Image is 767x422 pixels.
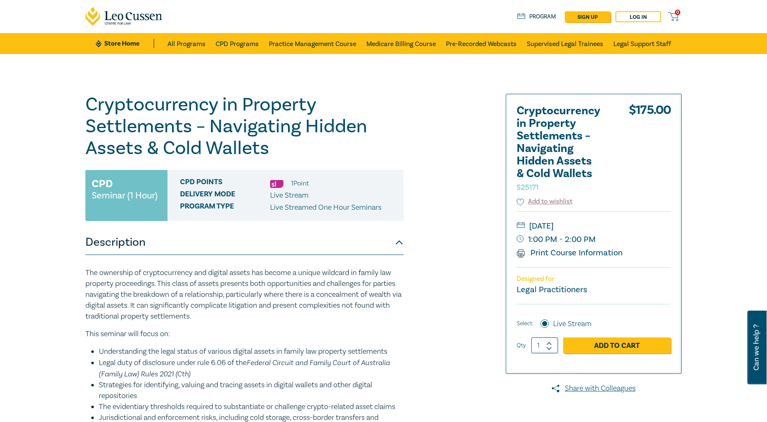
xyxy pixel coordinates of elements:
h1: Cryptocurrency in Property Settlements – Navigating Hidden Assets & Cold Wallets [85,94,404,159]
p: Designed for [517,275,671,283]
a: Store Home [96,39,154,48]
a: CPD Programs [216,33,259,54]
a: Add to Cart [563,337,671,353]
li: Strategies for identifying, valuing and tracing assets in digital wallets and other digital repos... [99,380,404,401]
span: Program type [180,202,270,213]
a: Pre-Recorded Webcasts [446,33,517,54]
label: Live Stream [553,319,592,329]
h3: CPD [92,176,113,191]
a: Supervised Legal Trainees [527,33,603,54]
button: Add to wishlist [517,197,572,206]
a: Log in [615,11,661,22]
span: 0 [675,10,680,15]
span: Live Stream [270,190,309,200]
input: 1 [531,337,558,353]
span: Can we help ? [752,316,760,379]
a: Print Course Information [517,247,623,258]
span: CPD Points [180,178,270,189]
small: Seminar (1 Hour) [92,191,157,200]
p: The ownership of cryptocurrency and digital assets has become a unique wildcard in family law pro... [85,268,404,322]
li: 1 Point [291,178,309,189]
li: Understanding the legal status of various digital assets in family law property settlements [99,346,404,357]
span: Delivery Mode [180,190,270,201]
a: Program [517,12,556,21]
span: Select: [517,319,533,328]
small: Legal Practitioners [517,284,587,295]
p: This seminar will focus on: [85,329,404,340]
div: $ 175.00 [629,105,671,197]
li: Legal duty of disclosure under rule 6.06 of the [99,357,404,380]
li: The evidentiary thresholds required to substantiate or challenge crypto-related asset claims [99,401,404,412]
a: Practice Management Course [269,33,356,54]
a: Legal Support Staff [613,33,671,54]
small: [DATE] [517,219,671,233]
img: Substantive Law [270,180,283,188]
small: S25171 [517,183,539,192]
a: All Programs [167,33,206,54]
small: 1:00 PM - 2:00 PM [517,233,671,246]
p: Live Streamed One Hour Seminars [270,202,381,213]
a: Share with Colleagues [506,383,682,394]
a: sign up [565,11,610,22]
label: Qty [517,341,526,350]
a: Medicare Billing Course [366,33,436,54]
button: Description [85,230,404,255]
h2: Cryptocurrency in Property Settlements – Navigating Hidden Assets & Cold Wallets [517,105,609,193]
